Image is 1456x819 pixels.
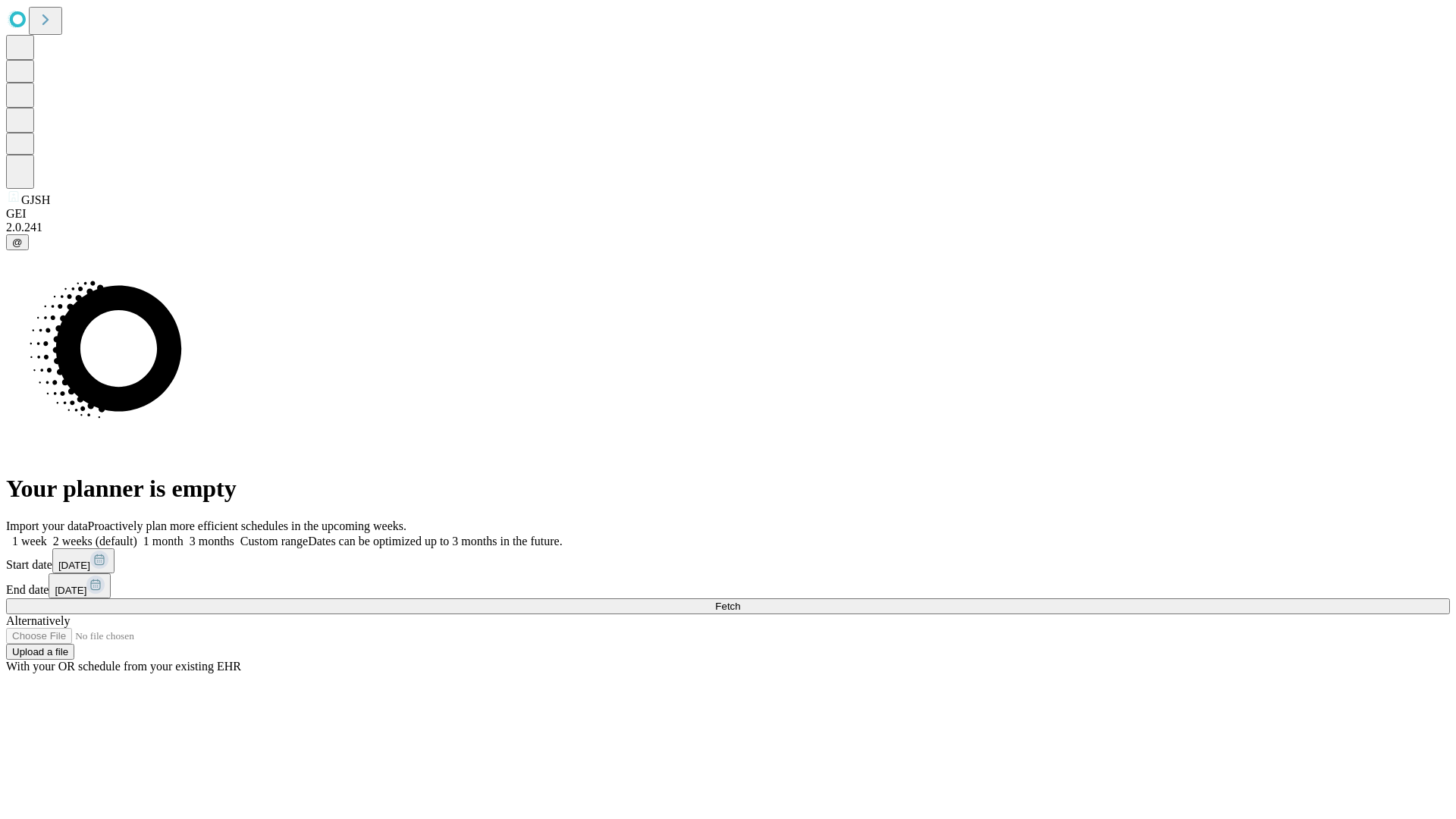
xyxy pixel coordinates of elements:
span: [DATE] [55,585,86,596]
h1: Your planner is empty [6,475,1450,503]
span: Fetch [715,601,740,612]
button: Fetch [6,598,1450,614]
div: GEI [6,207,1450,221]
span: [DATE] [58,560,90,571]
span: GJSH [21,193,50,206]
span: Proactively plan more efficient schedules in the upcoming weeks. [88,519,406,532]
button: Upload a file [6,644,74,660]
span: Alternatively [6,614,70,627]
span: 2 weeks (default) [53,535,137,548]
span: 1 week [12,535,47,548]
button: [DATE] [49,573,111,598]
span: Custom range [240,535,308,548]
span: With your OR schedule from your existing EHR [6,660,241,673]
span: Dates can be optimized up to 3 months in the future. [308,535,562,548]
span: 1 month [143,535,184,548]
span: 3 months [190,535,234,548]
button: [DATE] [52,548,115,573]
div: End date [6,573,1450,598]
div: Start date [6,548,1450,573]
span: @ [12,237,23,248]
div: 2.0.241 [6,221,1450,234]
span: Import your data [6,519,88,532]
button: @ [6,234,29,250]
